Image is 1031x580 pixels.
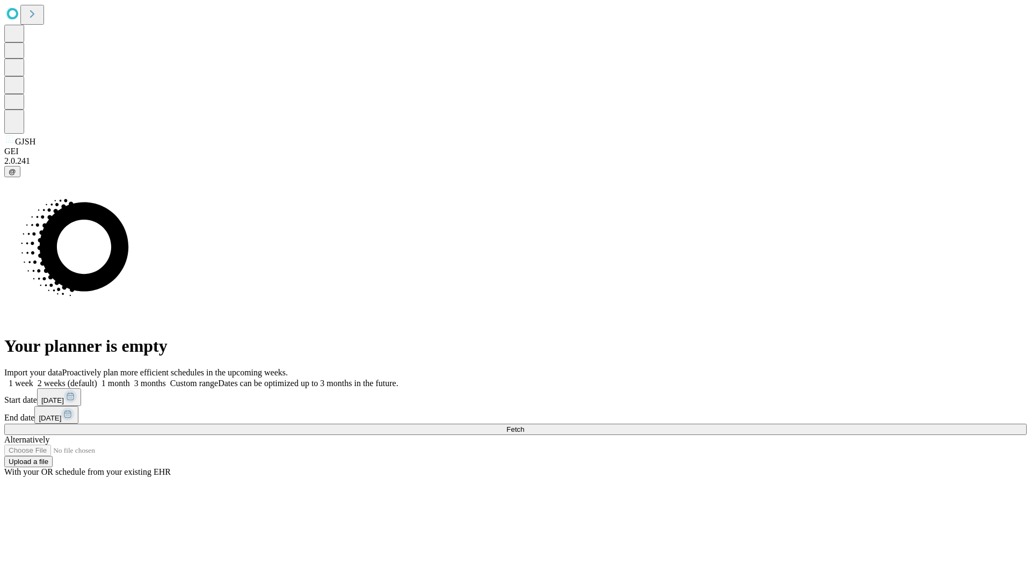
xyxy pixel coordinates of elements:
span: 3 months [134,379,166,388]
span: GJSH [15,137,35,146]
button: Upload a file [4,456,53,467]
span: Custom range [170,379,218,388]
h1: Your planner is empty [4,336,1027,356]
span: With your OR schedule from your existing EHR [4,467,171,476]
span: 2 weeks (default) [38,379,97,388]
span: [DATE] [41,396,64,404]
div: GEI [4,147,1027,156]
button: @ [4,166,20,177]
button: [DATE] [37,388,81,406]
span: Proactively plan more efficient schedules in the upcoming weeks. [62,368,288,377]
button: Fetch [4,424,1027,435]
span: Alternatively [4,435,49,444]
span: 1 week [9,379,33,388]
span: @ [9,168,16,176]
div: Start date [4,388,1027,406]
div: 2.0.241 [4,156,1027,166]
span: [DATE] [39,414,61,422]
div: End date [4,406,1027,424]
button: [DATE] [34,406,78,424]
span: 1 month [101,379,130,388]
span: Import your data [4,368,62,377]
span: Fetch [506,425,524,433]
span: Dates can be optimized up to 3 months in the future. [218,379,398,388]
